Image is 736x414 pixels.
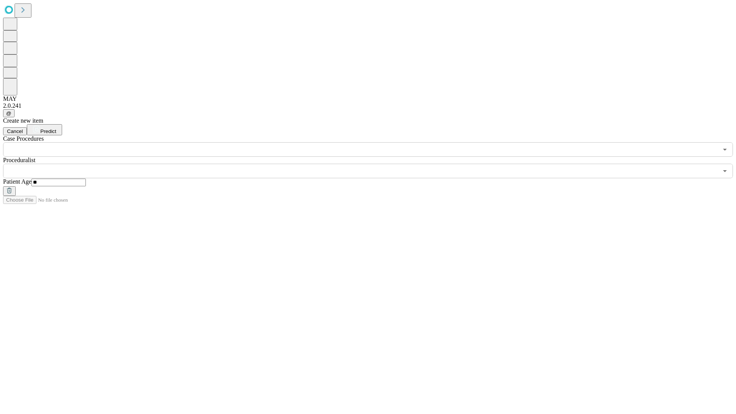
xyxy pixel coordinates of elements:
button: Cancel [3,127,27,135]
span: Proceduralist [3,157,35,163]
span: Patient Age [3,178,31,185]
span: Scheduled Procedure [3,135,44,142]
span: Predict [40,128,56,134]
button: Open [720,166,730,176]
span: @ [6,110,11,116]
button: Predict [27,124,62,135]
span: Cancel [7,128,23,134]
button: Open [720,144,730,155]
button: @ [3,109,15,117]
div: 2.0.241 [3,102,733,109]
span: Create new item [3,117,43,124]
div: MAY [3,95,733,102]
